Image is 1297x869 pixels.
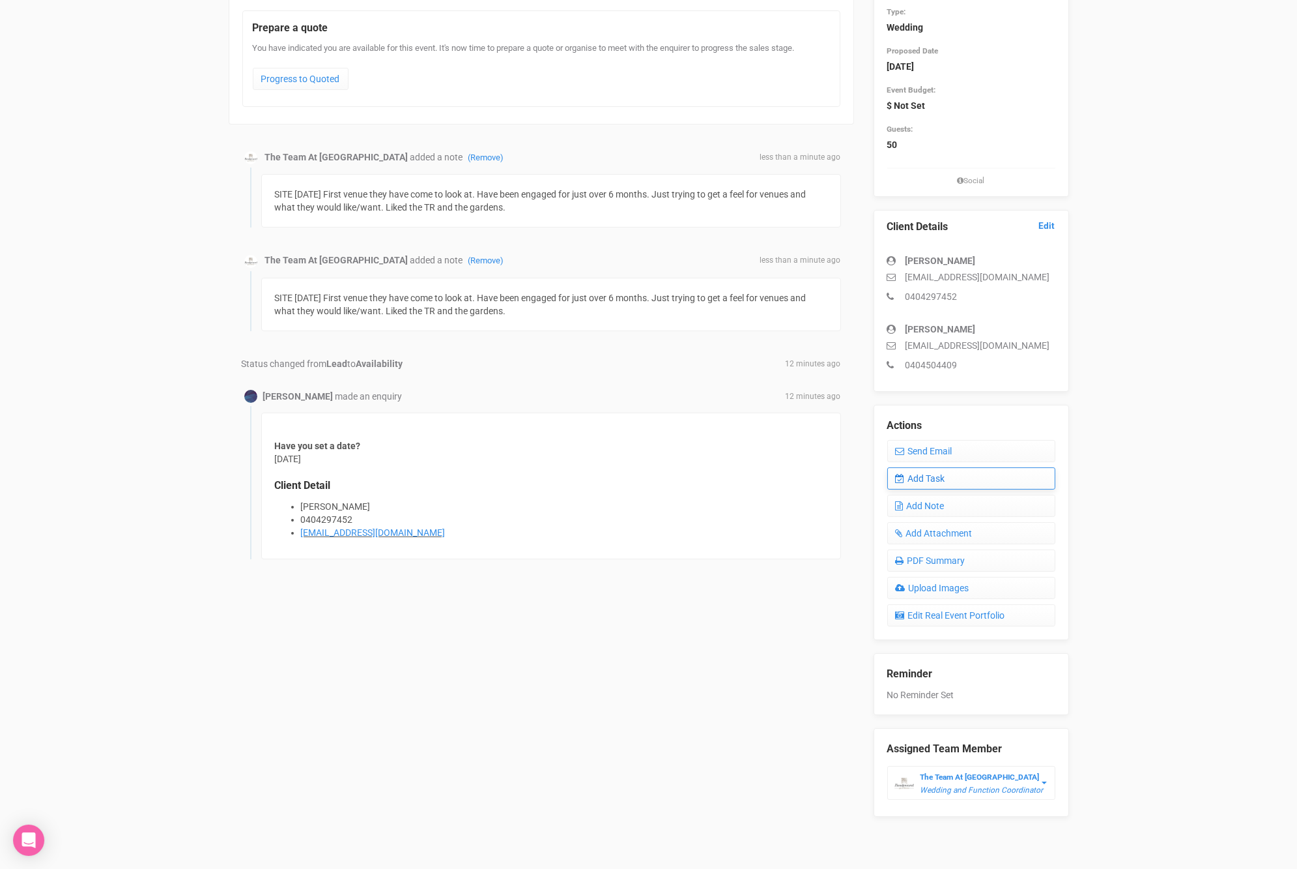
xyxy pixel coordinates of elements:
[468,153,504,162] a: (Remove)
[356,359,403,369] strong: Availability
[887,46,939,55] small: Proposed Date
[468,256,504,265] a: (Remove)
[887,742,1055,757] legend: Assigned Team Member
[301,513,827,526] li: 0404297452
[920,773,1040,782] strong: The Team At [GEOGRAPHIC_DATA]
[244,390,257,403] img: Profile Image
[242,359,403,369] span: Status changed from to
[275,441,361,451] strong: Have you set a date?
[265,255,408,265] strong: The Team At [GEOGRAPHIC_DATA]
[887,7,906,16] small: Type:
[887,550,1055,572] a: PDF Summary
[887,654,1055,701] div: No Reminder Set
[253,21,830,36] legend: Prepare a quote
[13,825,44,856] div: Open Intercom Messenger
[887,467,1055,490] a: Add Task
[887,604,1055,626] a: Edit Real Event Portfolio
[887,175,1055,186] small: Social
[275,479,827,493] legend: Client Detail
[301,500,827,513] li: [PERSON_NAME]
[786,391,841,402] span: 12 minutes ago
[887,220,1055,235] legend: Client Details
[335,391,403,402] span: made an enquiry
[894,774,914,793] img: BGLogo.jpg
[253,68,349,90] a: Progress to Quoted
[327,359,348,369] strong: Lead
[261,278,841,331] div: SITE [DATE] First venue they have come to look at. Have been engaged for just over 6 months. Just...
[887,522,1055,544] a: Add Attachment
[905,324,976,334] strong: [PERSON_NAME]
[786,359,841,370] span: 12 minutes ago
[887,22,924,33] strong: Wedding
[760,255,841,266] span: less than a minute ago
[905,256,976,266] strong: [PERSON_NAME]
[887,667,1055,682] legend: Reminder
[887,440,1055,462] a: Send Email
[887,766,1055,800] button: The Team At [GEOGRAPHIC_DATA] Wedding and Function Coordinator
[301,527,446,538] a: [EMAIL_ADDRESS][DOMAIN_NAME]
[887,290,1055,303] p: 0404297452
[410,152,504,162] span: added a note
[244,255,257,268] img: BGLogo.jpg
[261,413,841,559] div: [DATE]
[887,140,898,150] strong: 50
[887,419,1055,434] legend: Actions
[887,495,1055,517] a: Add Note
[887,359,1055,372] p: 0404504409
[253,42,830,96] div: You have indicated you are available for this event. It's now time to prepare a quote or organise...
[887,339,1055,352] p: [EMAIL_ADDRESS][DOMAIN_NAME]
[887,271,1055,284] p: [EMAIL_ADDRESS][DOMAIN_NAME]
[887,125,913,134] small: Guests:
[760,152,841,163] span: less than a minute ago
[265,152,408,162] strong: The Team At [GEOGRAPHIC_DATA]
[920,786,1044,795] em: Wedding and Function Coordinator
[261,174,841,228] div: SITE [DATE] First venue they have come to look at. Have been engaged for just over 6 months. Just...
[887,577,1055,599] a: Upload Images
[1039,220,1055,232] a: Edit
[887,100,926,111] strong: $ Not Set
[244,151,257,164] img: BGLogo.jpg
[887,85,936,95] small: Event Budget:
[887,61,915,72] strong: [DATE]
[263,391,334,402] strong: [PERSON_NAME]
[410,255,504,265] span: added a note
